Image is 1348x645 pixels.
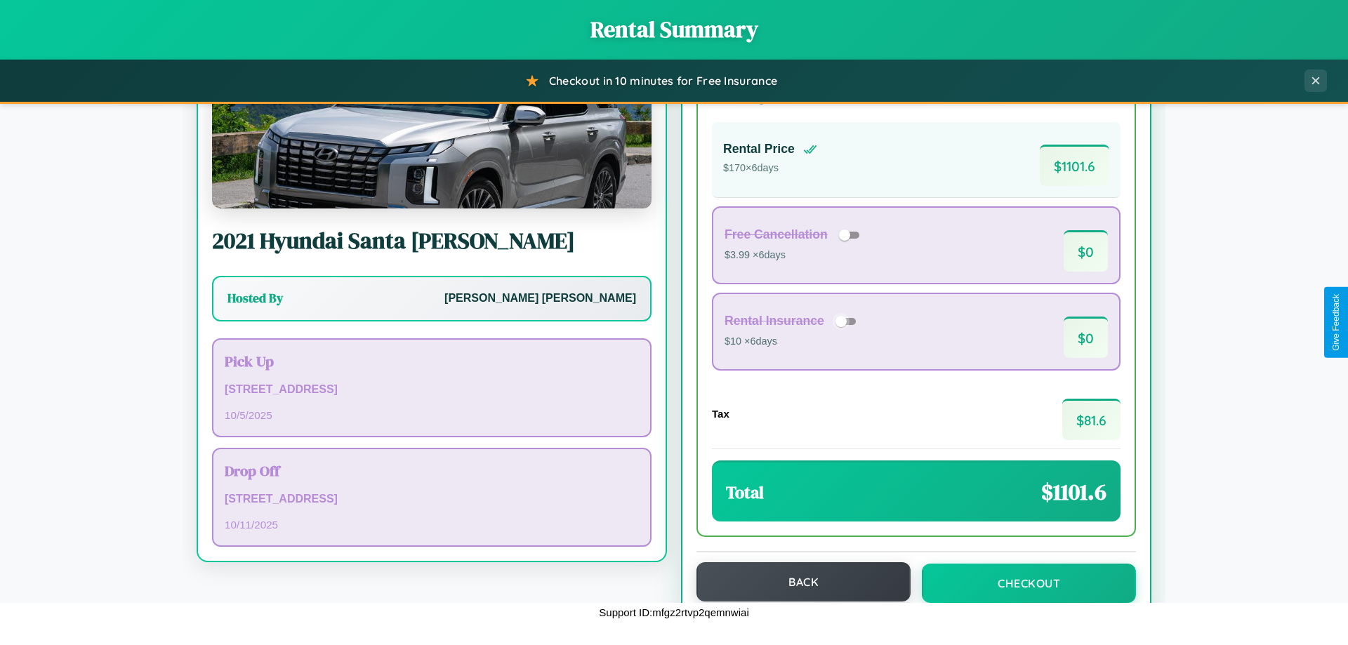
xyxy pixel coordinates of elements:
p: $3.99 × 6 days [725,246,864,265]
button: Checkout [922,564,1136,603]
p: $10 × 6 days [725,333,861,351]
h4: Rental Insurance [725,314,824,328]
p: 10 / 11 / 2025 [225,515,639,534]
h3: Drop Off [225,460,639,481]
h1: Rental Summary [14,14,1334,45]
h3: Total [726,481,764,504]
h4: Rental Price [723,142,795,157]
p: [STREET_ADDRESS] [225,489,639,510]
h3: Pick Up [225,351,639,371]
h2: 2021 Hyundai Santa [PERSON_NAME] [212,225,652,256]
span: Checkout in 10 minutes for Free Insurance [549,74,777,88]
h4: Free Cancellation [725,227,828,242]
p: $ 170 × 6 days [723,159,817,178]
div: Give Feedback [1331,294,1341,351]
h3: Hosted By [227,290,283,307]
h4: Tax [712,408,729,420]
span: $ 1101.6 [1041,477,1106,507]
img: Hyundai Santa Cruz [212,68,652,208]
p: Support ID: mfgz2rtvp2qemnwiai [599,603,748,622]
span: $ 81.6 [1062,399,1121,440]
span: $ 0 [1064,230,1108,272]
p: [STREET_ADDRESS] [225,380,639,400]
p: [PERSON_NAME] [PERSON_NAME] [444,288,636,309]
p: 10 / 5 / 2025 [225,406,639,425]
span: $ 0 [1064,317,1108,358]
span: $ 1101.6 [1040,145,1109,186]
button: Back [696,562,911,601]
